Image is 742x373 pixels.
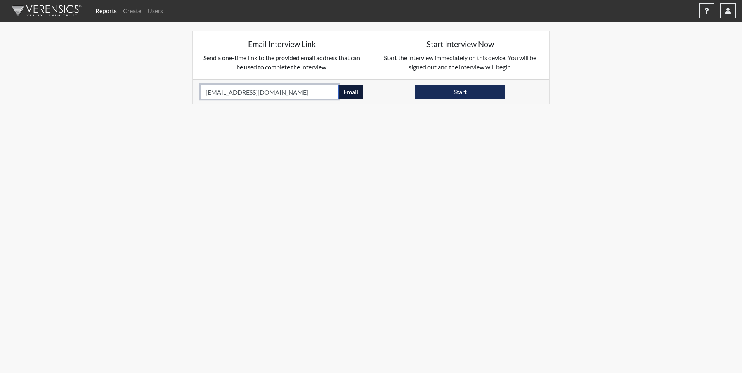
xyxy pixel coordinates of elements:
a: Reports [92,3,120,19]
input: Email Address [201,85,339,99]
h5: Email Interview Link [201,39,363,48]
button: Start [415,85,505,99]
p: Send a one-time link to the provided email address that can be used to complete the interview. [201,53,363,72]
p: Start the interview immediately on this device. You will be signed out and the interview will begin. [379,53,542,72]
h5: Start Interview Now [379,39,542,48]
a: Users [144,3,166,19]
a: Create [120,3,144,19]
button: Email [338,85,363,99]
